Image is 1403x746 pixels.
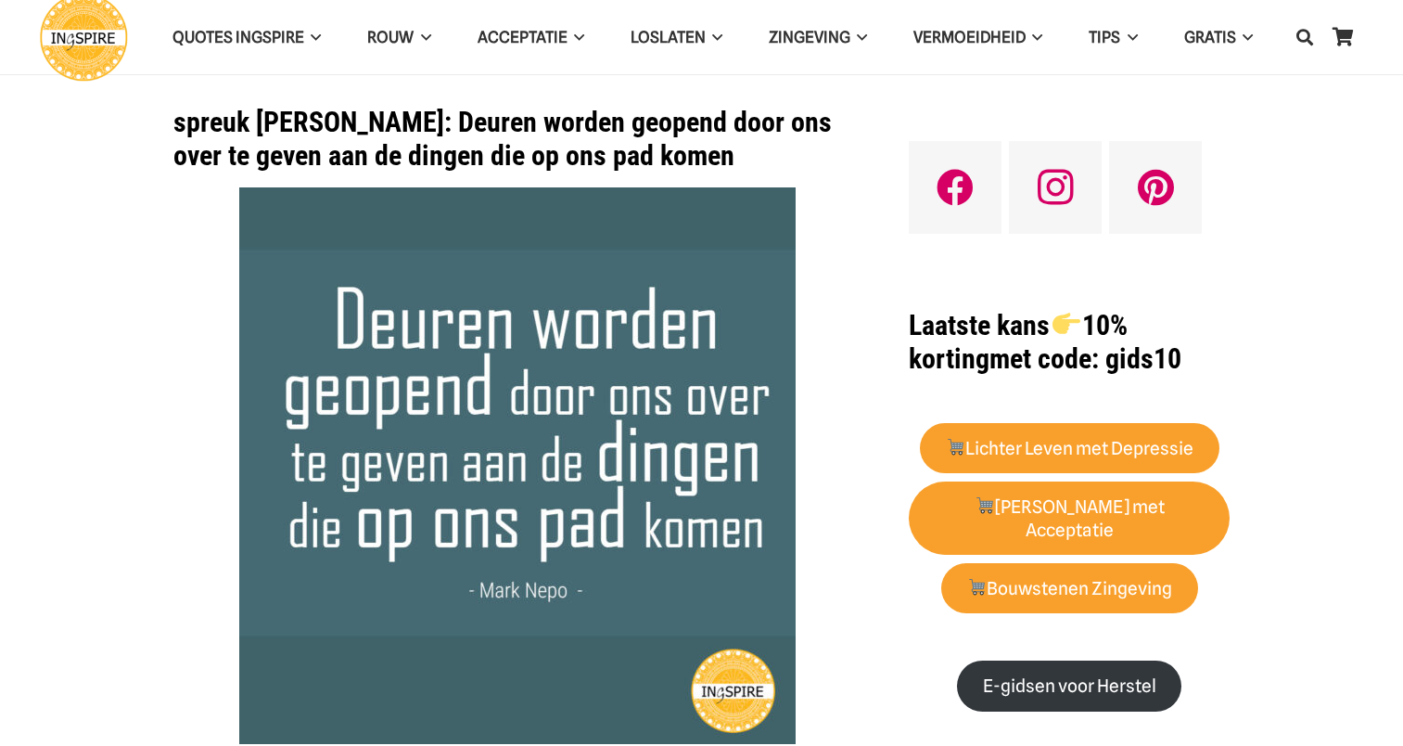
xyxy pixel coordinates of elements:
[920,423,1219,474] a: 🛒Lichter Leven met Depressie
[706,14,722,60] span: Loslaten Menu
[967,578,1173,599] strong: Bouwstenen Zingeving
[909,309,1230,376] h1: met code: gids10
[478,28,568,46] span: Acceptatie
[913,28,1026,46] span: VERMOEIDHEID
[344,14,453,61] a: ROUWROUW Menu
[172,28,304,46] span: QUOTES INGSPIRE
[1065,14,1160,61] a: TIPSTIPS Menu
[367,28,414,46] span: ROUW
[976,496,993,514] img: 🛒
[631,28,706,46] span: Loslaten
[1026,14,1042,60] span: VERMOEIDHEID Menu
[890,14,1065,61] a: VERMOEIDHEIDVERMOEIDHEID Menu
[946,438,1194,459] strong: Lichter Leven met Depressie
[975,496,1165,541] strong: [PERSON_NAME] met Acceptatie
[1089,28,1120,46] span: TIPS
[149,14,344,61] a: QUOTES INGSPIREQUOTES INGSPIRE Menu
[941,563,1198,614] a: 🛒Bouwstenen Zingeving
[957,661,1181,712] a: E-gidsen voor Herstel
[1236,14,1253,60] span: GRATIS Menu
[173,106,862,173] h1: spreuk [PERSON_NAME]: Deuren worden geopend door ons over te geven aan de dingen die op ons pad k...
[968,578,986,596] img: 🛒
[1184,28,1236,46] span: GRATIS
[1286,14,1323,60] a: Zoeken
[909,309,1127,375] strong: Laatste kans 10% korting
[1052,310,1080,338] img: 👉
[1009,141,1102,234] a: Instagram
[746,14,890,61] a: ZingevingZingeving Menu
[1109,141,1202,234] a: Pinterest
[568,14,584,60] span: Acceptatie Menu
[850,14,867,60] span: Zingeving Menu
[1120,14,1137,60] span: TIPS Menu
[909,141,1001,234] a: Facebook
[947,438,964,456] img: 🛒
[454,14,607,61] a: AcceptatieAcceptatie Menu
[909,482,1230,556] a: 🛒[PERSON_NAME] met Acceptatie
[607,14,746,61] a: LoslatenLoslaten Menu
[769,28,850,46] span: Zingeving
[983,675,1156,697] strong: E-gidsen voor Herstel
[1161,14,1276,61] a: GRATISGRATIS Menu
[414,14,430,60] span: ROUW Menu
[304,14,321,60] span: QUOTES INGSPIRE Menu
